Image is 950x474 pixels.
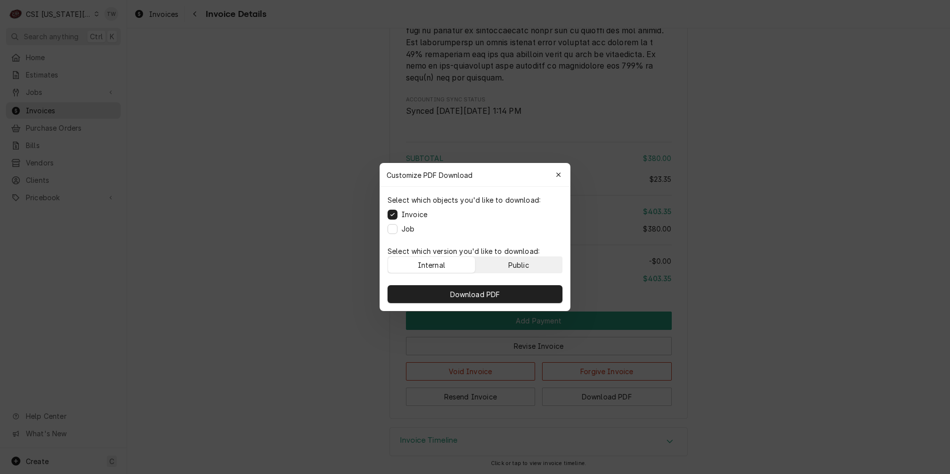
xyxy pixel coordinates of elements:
[388,246,562,256] p: Select which version you'd like to download:
[508,260,529,270] div: Public
[380,163,570,187] div: Customize PDF Download
[388,285,562,303] button: Download PDF
[388,195,541,205] p: Select which objects you'd like to download:
[448,289,502,300] span: Download PDF
[401,209,427,220] label: Invoice
[401,224,414,234] label: Job
[418,260,445,270] div: Internal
